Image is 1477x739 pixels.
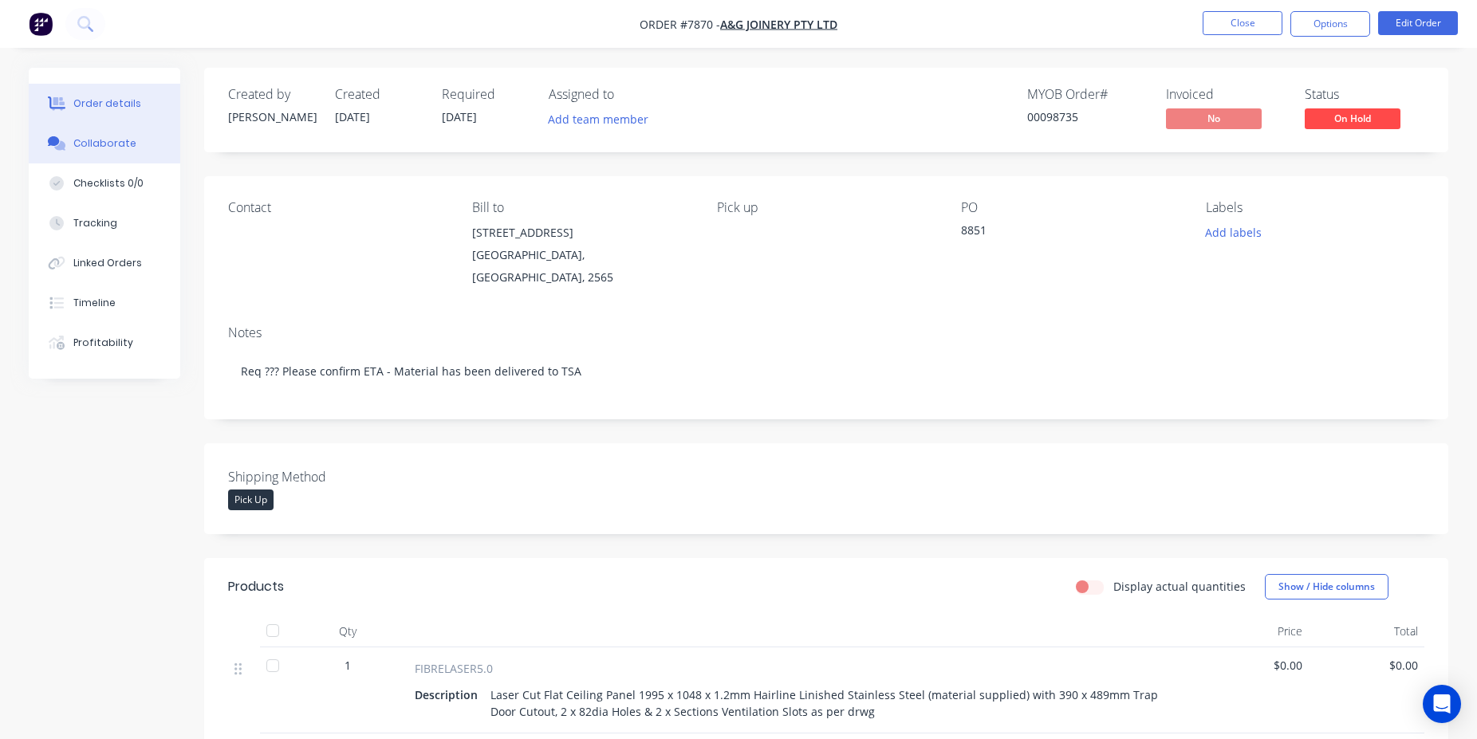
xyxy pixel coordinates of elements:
[29,323,180,363] button: Profitability
[472,200,691,215] div: Bill to
[472,222,691,289] div: [STREET_ADDRESS][GEOGRAPHIC_DATA], [GEOGRAPHIC_DATA], 2565
[1166,87,1286,102] div: Invoiced
[1305,108,1400,128] span: On Hold
[415,683,484,706] div: Description
[73,256,142,270] div: Linked Orders
[228,325,1424,340] div: Notes
[1027,108,1147,125] div: 00098735
[29,163,180,203] button: Checklists 0/0
[442,87,530,102] div: Required
[640,17,720,32] span: Order #7870 -
[472,222,691,244] div: [STREET_ADDRESS]
[1265,574,1388,599] button: Show / Hide columns
[1309,615,1424,647] div: Total
[1423,685,1461,723] div: Open Intercom Messenger
[1113,578,1246,595] label: Display actual quantities
[73,336,133,350] div: Profitability
[73,216,117,230] div: Tracking
[961,222,1160,244] div: 8851
[1206,200,1424,215] div: Labels
[1315,657,1418,674] span: $0.00
[300,615,396,647] div: Qty
[720,17,837,32] a: A&G Joinery Pty Ltd
[1196,222,1270,243] button: Add labels
[228,489,274,510] div: Pick Up
[73,176,144,191] div: Checklists 0/0
[335,109,370,124] span: [DATE]
[228,467,427,486] label: Shipping Method
[415,660,493,677] span: FIBRELASER5.0
[29,203,180,243] button: Tracking
[73,136,136,151] div: Collaborate
[549,87,708,102] div: Assigned to
[540,108,657,130] button: Add team member
[717,200,935,215] div: Pick up
[228,108,316,125] div: [PERSON_NAME]
[472,244,691,289] div: [GEOGRAPHIC_DATA], [GEOGRAPHIC_DATA], 2565
[1027,87,1147,102] div: MYOB Order #
[228,87,316,102] div: Created by
[228,577,284,596] div: Products
[1193,615,1309,647] div: Price
[29,243,180,283] button: Linked Orders
[29,283,180,323] button: Timeline
[1305,87,1424,102] div: Status
[29,84,180,124] button: Order details
[335,87,423,102] div: Created
[29,124,180,163] button: Collaborate
[442,109,477,124] span: [DATE]
[345,657,351,674] span: 1
[1290,11,1370,37] button: Options
[73,296,116,310] div: Timeline
[484,683,1174,723] div: Laser Cut Flat Ceiling Panel 1995 x 1048 x 1.2mm Hairline Linished Stainless Steel (material supp...
[228,200,447,215] div: Contact
[961,200,1180,215] div: PO
[1199,657,1302,674] span: $0.00
[73,96,141,111] div: Order details
[1378,11,1458,35] button: Edit Order
[1305,108,1400,132] button: On Hold
[549,108,657,130] button: Add team member
[228,347,1424,395] div: Req ??? Please confirm ETA - Material has been delivered to TSA
[29,12,53,36] img: Factory
[1166,108,1262,128] span: No
[1203,11,1282,35] button: Close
